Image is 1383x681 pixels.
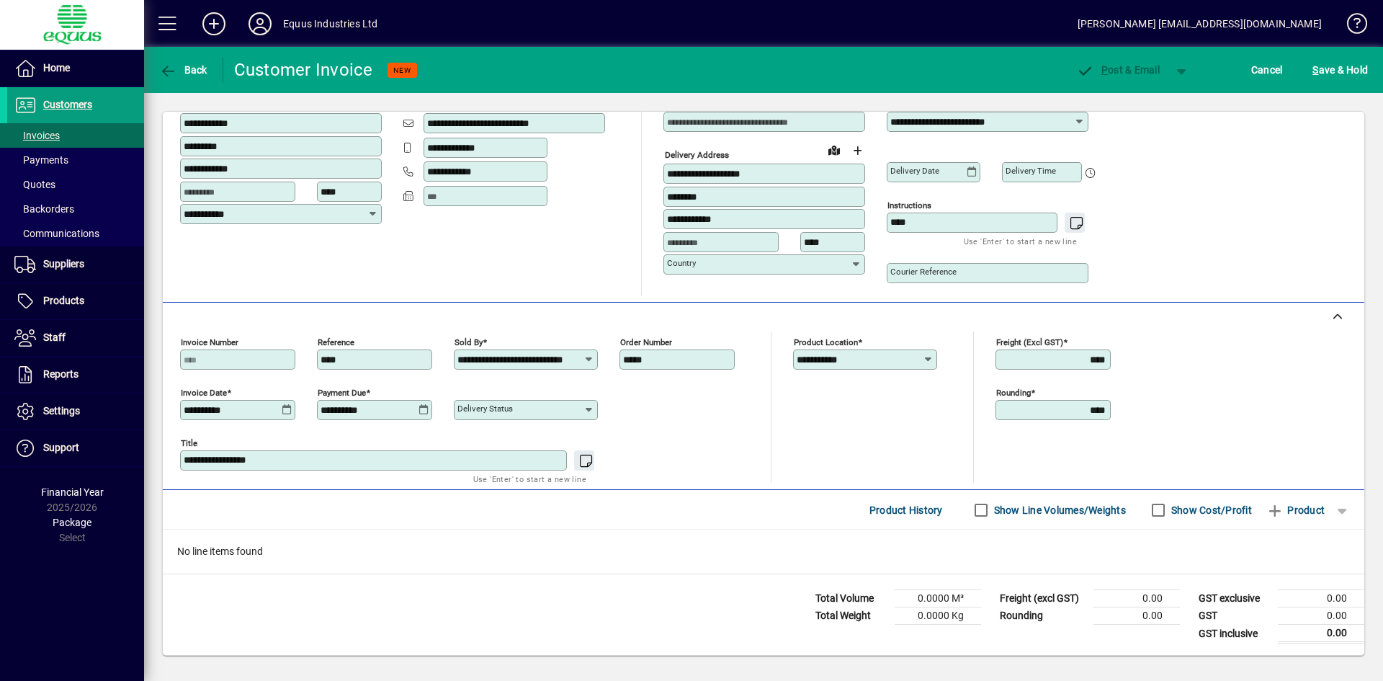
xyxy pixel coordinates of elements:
[1336,3,1365,50] a: Knowledge Base
[362,89,385,112] button: Copy to Delivery address
[7,172,144,197] a: Quotes
[890,267,957,277] mat-label: Courier Reference
[14,179,55,190] span: Quotes
[283,12,378,35] div: Equus Industries Ltd
[43,405,80,417] span: Settings
[1069,57,1167,83] button: Post & Email
[163,530,1364,574] div: No line items found
[43,368,79,380] span: Reports
[1093,590,1180,607] td: 0.00
[14,130,60,141] span: Invoices
[318,337,354,347] mat-label: Reference
[473,471,586,487] mat-hint: Use 'Enter' to start a new line
[1278,590,1364,607] td: 0.00
[1093,607,1180,625] td: 0.00
[895,590,981,607] td: 0.0000 M³
[890,166,939,176] mat-label: Delivery date
[181,388,227,398] mat-label: Invoice date
[7,221,144,246] a: Communications
[1266,499,1325,522] span: Product
[1278,607,1364,625] td: 0.00
[1278,625,1364,643] td: 0.00
[43,258,84,270] span: Suppliers
[181,438,197,448] mat-label: Title
[455,337,483,347] mat-label: Sold by
[43,62,70,74] span: Home
[234,58,373,81] div: Customer Invoice
[14,228,99,239] span: Communications
[237,11,283,37] button: Profile
[991,503,1126,517] label: Show Line Volumes/Weights
[43,99,92,110] span: Customers
[667,258,696,268] mat-label: Country
[808,607,895,625] td: Total Weight
[996,388,1031,398] mat-label: Rounding
[7,357,144,393] a: Reports
[823,138,846,161] a: View on map
[1191,607,1278,625] td: GST
[7,430,144,466] a: Support
[1312,64,1318,76] span: S
[41,486,104,498] span: Financial Year
[14,154,68,166] span: Payments
[794,337,858,347] mat-label: Product location
[457,404,513,414] mat-label: Delivery status
[1168,503,1252,517] label: Show Cost/Profit
[993,590,1093,607] td: Freight (excl GST)
[7,246,144,282] a: Suppliers
[996,337,1063,347] mat-label: Freight (excl GST)
[156,57,211,83] button: Back
[7,283,144,319] a: Products
[864,497,949,523] button: Product History
[43,331,66,343] span: Staff
[1309,57,1371,83] button: Save & Hold
[191,11,237,37] button: Add
[1006,166,1056,176] mat-label: Delivery time
[53,517,91,528] span: Package
[887,200,931,210] mat-label: Instructions
[895,607,981,625] td: 0.0000 Kg
[1191,625,1278,643] td: GST inclusive
[318,388,366,398] mat-label: Payment due
[7,197,144,221] a: Backorders
[1259,497,1332,523] button: Product
[1251,58,1283,81] span: Cancel
[7,123,144,148] a: Invoices
[1076,64,1160,76] span: ost & Email
[144,57,223,83] app-page-header-button: Back
[43,295,84,306] span: Products
[393,66,411,75] span: NEW
[14,203,74,215] span: Backorders
[181,337,238,347] mat-label: Invoice number
[1078,12,1322,35] div: [PERSON_NAME] [EMAIL_ADDRESS][DOMAIN_NAME]
[846,139,869,162] button: Choose address
[7,393,144,429] a: Settings
[964,233,1077,249] mat-hint: Use 'Enter' to start a new line
[620,337,672,347] mat-label: Order number
[159,64,207,76] span: Back
[1101,64,1108,76] span: P
[1312,58,1368,81] span: ave & Hold
[808,590,895,607] td: Total Volume
[869,499,943,522] span: Product History
[7,320,144,356] a: Staff
[993,607,1093,625] td: Rounding
[1248,57,1286,83] button: Cancel
[1191,590,1278,607] td: GST exclusive
[43,442,79,453] span: Support
[7,50,144,86] a: Home
[7,148,144,172] a: Payments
